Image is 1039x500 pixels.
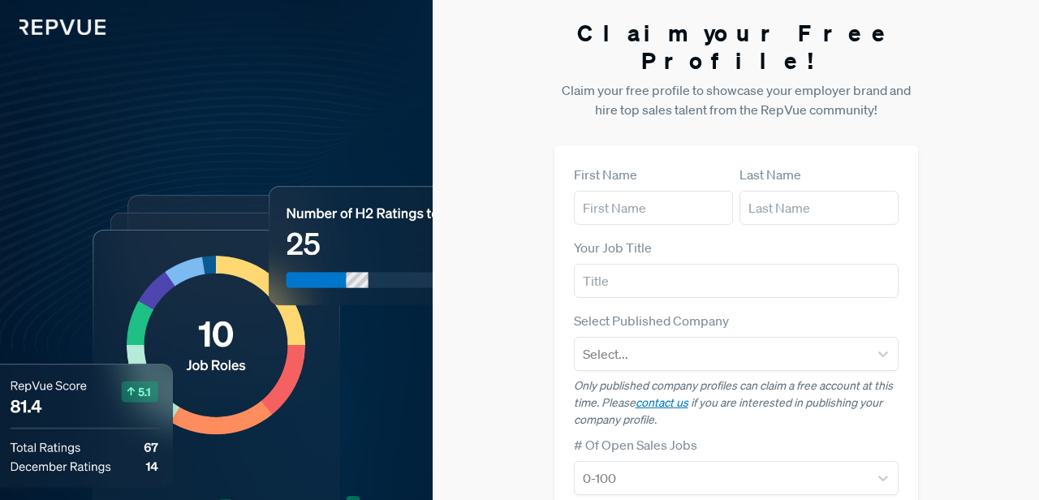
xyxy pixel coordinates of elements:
[574,435,697,455] label: # Of Open Sales Jobs
[554,19,918,74] h3: Claim your Free Profile!
[739,191,899,225] input: Last Name
[574,238,652,257] label: Your Job Title
[574,165,637,184] label: First Name
[574,264,899,298] input: Title
[739,165,801,184] label: Last Name
[574,377,899,429] p: Only published company profiles can claim a free account at this time. Please if you are interest...
[636,395,688,410] a: contact us
[554,80,918,119] p: Claim your free profile to showcase your employer brand and hire top sales talent from the RepVue...
[574,191,733,225] input: First Name
[574,311,729,330] label: Select Published Company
